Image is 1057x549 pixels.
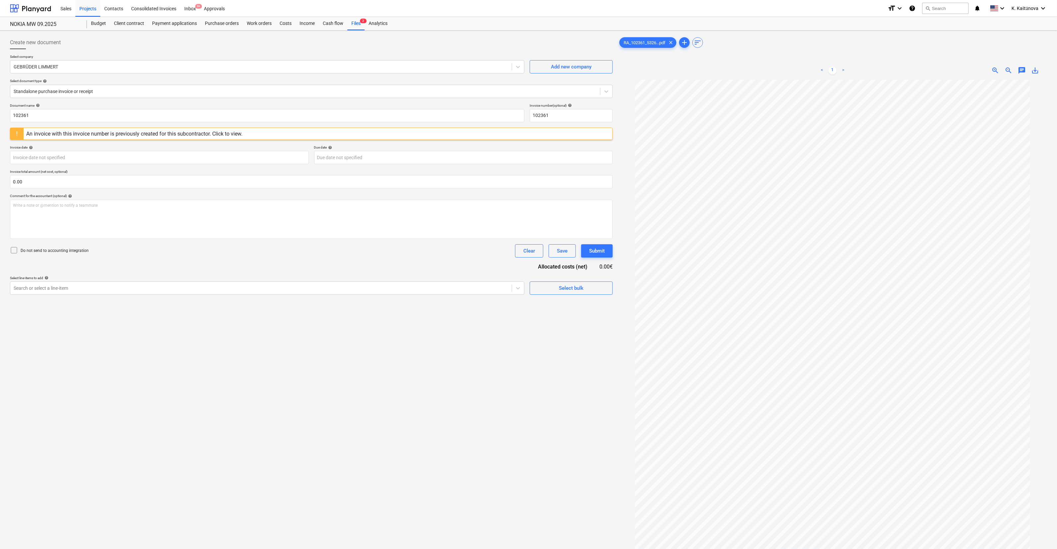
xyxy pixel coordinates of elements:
a: Previous page [818,66,826,74]
span: zoom_out [1005,66,1013,74]
i: Knowledge base [909,4,916,12]
div: Invoice number (optional) [530,103,613,108]
span: RA_102361_5326...pdf [620,40,669,45]
div: Add new company [551,62,591,71]
div: 0.00€ [598,263,613,271]
div: An invoice with this invoice number is previously created for this subcontractor. Click to view. [26,131,242,137]
span: save_alt [1031,66,1039,74]
div: RA_102361_5326...pdf [619,37,676,48]
a: Work orders [243,17,276,30]
button: Add new company [530,60,613,73]
input: Invoice date not specified [10,151,309,164]
div: Comment for the accountant (optional) [10,194,613,198]
span: add [680,39,688,47]
input: Invoice number [530,109,613,122]
button: Search [922,3,969,14]
div: Files [347,17,365,30]
div: Invoice date [10,145,309,150]
i: format_size [888,4,896,12]
span: Create new document [10,39,61,47]
a: Files2 [347,17,365,30]
a: Costs [276,17,296,30]
span: help [327,146,332,150]
span: search [925,6,930,11]
i: keyboard_arrow_down [896,4,904,12]
span: help [42,79,47,83]
button: Clear [515,244,543,258]
div: Select bulk [559,284,583,292]
i: keyboard_arrow_down [1039,4,1047,12]
div: NOKIA MW 09.2025 [10,21,79,28]
a: Payment applications [148,17,201,30]
a: Analytics [365,17,392,30]
span: 9+ [195,4,202,9]
span: 2 [360,19,367,23]
a: Budget [87,17,110,30]
input: Due date not specified [314,151,613,164]
div: Save [557,247,568,255]
button: Select bulk [530,281,613,295]
a: Next page [839,66,847,74]
button: Submit [581,244,613,258]
div: Select line-items to add [10,276,524,280]
div: Allocated costs (net) [526,263,598,271]
a: Income [296,17,319,30]
a: Page 1 is your current page [829,66,837,74]
a: Cash flow [319,17,347,30]
span: K. Kaštānova [1012,6,1038,11]
input: Document name [10,109,524,122]
span: zoom_in [991,66,999,74]
span: help [43,276,48,280]
button: Save [549,244,576,258]
span: help [35,103,40,107]
iframe: Chat Widget [1024,517,1057,549]
div: Submit [589,247,605,255]
span: help [28,146,33,150]
div: Document name [10,103,524,108]
p: Invoice total amount (net cost, optional) [10,169,613,175]
i: notifications [974,4,981,12]
i: keyboard_arrow_down [998,4,1006,12]
input: Invoice total amount (net cost, optional) [10,175,613,188]
div: Select document type [10,79,613,83]
div: Due date [314,145,613,150]
p: Select company [10,55,524,60]
span: clear [667,39,675,47]
a: Purchase orders [201,17,243,30]
div: Clear [523,247,535,255]
span: sort [694,39,702,47]
span: chat [1018,66,1026,74]
span: help [67,194,72,198]
span: help [567,103,572,107]
p: Do not send to accounting integration [21,248,89,254]
a: Client contract [110,17,148,30]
